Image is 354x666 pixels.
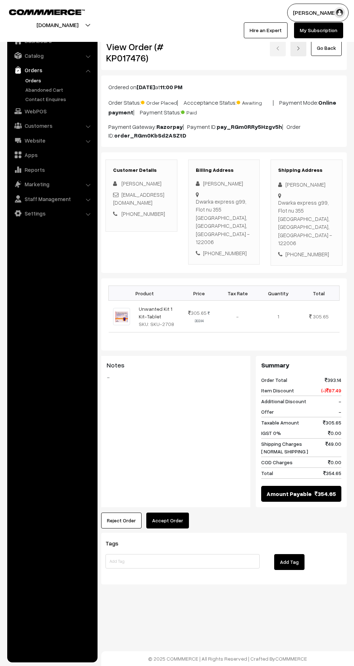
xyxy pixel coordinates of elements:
b: 11:00 PM [160,83,182,91]
img: right-arrow.png [296,46,301,51]
span: Total [261,469,273,477]
span: Paid [181,107,217,116]
span: 49.00 [325,440,341,455]
a: Contact Enquires [23,95,95,103]
h2: View Order (# KP017476) [106,41,177,64]
h3: Shipping Address [278,167,335,173]
div: [PERSON_NAME] [278,180,335,189]
span: 0.00 [328,458,341,466]
span: Shipping Charges [ NORMAL SHIPPING ] [261,440,308,455]
span: 305.65 [188,310,207,316]
td: - [217,301,258,332]
span: 305.65 [313,313,329,319]
b: [DATE] [137,83,155,91]
h3: Billing Address [196,167,252,173]
a: Settings [9,207,95,220]
a: COMMMERCE [275,656,307,662]
blockquote: - [107,373,245,382]
span: - [338,397,341,405]
a: Website [9,134,95,147]
strike: 393.14 [195,311,210,323]
button: Accept Order [146,513,189,528]
a: Catalog [9,49,95,62]
a: Unwanted Kit 1 Kit-Tablet [139,306,172,319]
a: [PHONE_NUMBER] [121,210,165,217]
span: Offer [261,408,274,415]
span: COD Charges [261,458,293,466]
div: Dwarka express g99, Flot nu 355 [GEOGRAPHIC_DATA], [GEOGRAPHIC_DATA], [GEOGRAPHIC_DATA] - 122006 [196,197,252,246]
th: Total [298,286,339,301]
a: Abandoned Cart [23,86,95,93]
span: Additional Discount [261,397,306,405]
span: 354.65 [315,489,336,498]
a: [EMAIL_ADDRESS][DOMAIN_NAME] [113,191,164,206]
span: (-) 87.49 [321,387,341,394]
p: Order Status: | Accceptance Status: | Payment Mode: | Payment Status: [108,97,340,117]
a: Go Back [311,40,342,56]
a: Apps [9,148,95,161]
div: SKU: SKU-2708 [139,320,177,328]
img: user [334,7,345,18]
button: [PERSON_NAME] [287,4,349,22]
img: COMMMERCE [9,9,85,15]
a: WebPOS [9,105,95,118]
button: Add Tag [274,554,305,570]
div: [PHONE_NUMBER] [196,249,252,257]
a: Hire an Expert [244,22,288,38]
a: Staff Management [9,192,95,205]
p: Payment Gateway: | Payment ID: | Order ID: [108,122,340,140]
th: Price [181,286,217,301]
span: IGST 0% [261,429,281,437]
img: UNWANTED KIT.jpeg [113,308,130,325]
b: order_RGm0KbSd2ASZtD [114,132,186,139]
span: 0.00 [328,429,341,437]
a: COMMMERCE [9,7,72,16]
span: 1 [277,313,279,319]
a: Marketing [9,178,95,191]
h3: Summary [261,361,341,369]
a: Orders [23,77,95,84]
h3: Customer Details [113,167,170,173]
div: [PHONE_NUMBER] [278,250,335,258]
span: [PERSON_NAME] [121,180,161,187]
a: My Subscription [294,22,343,38]
footer: © 2025 COMMMERCE | All Rights Reserved | Crafted By [101,651,354,666]
span: Order Placed [141,97,177,106]
p: Ordered on at [108,83,340,91]
span: 354.65 [323,469,341,477]
div: Dwarka express g99, Flot nu 355 [GEOGRAPHIC_DATA], [GEOGRAPHIC_DATA], [GEOGRAPHIC_DATA] - 122006 [278,199,335,247]
a: Orders [9,64,95,77]
b: pay_RGm0RRy5Hzgv5h [217,123,282,130]
input: Add Tag [105,554,260,569]
h3: Notes [107,361,245,369]
span: Amount Payable [267,489,312,498]
span: Item Discount [261,387,294,394]
span: Awaiting [237,97,273,106]
span: Order Total [261,376,287,384]
span: - [338,408,341,415]
button: [DOMAIN_NAME] [11,16,104,34]
div: [PERSON_NAME] [196,179,252,188]
th: Quantity [258,286,298,301]
th: Tax Rate [217,286,258,301]
a: Customers [9,119,95,132]
span: Taxable Amount [261,419,299,426]
b: Razorpay [156,123,183,130]
span: 305.65 [323,419,341,426]
span: 393.14 [325,376,341,384]
span: Tags [105,540,127,547]
th: Product [109,286,181,301]
button: Reject Order [101,513,142,528]
a: Reports [9,163,95,176]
